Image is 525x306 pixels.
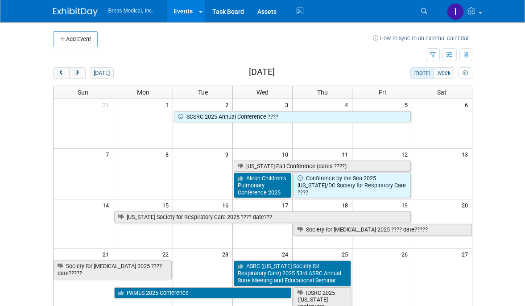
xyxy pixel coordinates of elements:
span: 10 [281,149,292,160]
span: 5 [404,99,412,110]
span: 2 [224,99,232,110]
button: next [69,67,86,79]
span: 26 [401,248,412,260]
span: 21 [102,248,113,260]
span: Thu [317,89,328,96]
a: SCSRC 2025 Annual Conference ???? [174,111,411,123]
img: Inga Dolezar [447,3,464,20]
a: ASRC ([US_STATE] Society for Respiratory Care) 2025 53rd ASRC Annual State Meeting and Educationa... [234,261,351,286]
span: 27 [461,248,472,260]
button: prev [53,67,70,79]
span: 18 [341,199,352,211]
span: 23 [221,248,232,260]
button: week [434,67,454,79]
a: [US_STATE] Society for Respiratory Care 2025 ???? date??? [114,211,411,223]
button: Add Event [53,31,98,47]
button: month [410,67,434,79]
button: myCustomButton [459,67,472,79]
span: 1 [165,99,173,110]
a: Akron Children’s Pulmonary Conference 2025 [234,173,291,198]
h2: [DATE] [249,67,275,77]
a: [US_STATE] Fall Conference (dates ????) [234,161,411,172]
span: 31 [102,99,113,110]
span: 17 [281,199,292,211]
span: 11 [341,149,352,160]
span: Sun [78,89,88,96]
span: 7 [105,149,113,160]
span: Tue [198,89,208,96]
img: ExhibitDay [53,8,98,17]
span: Mon [137,89,149,96]
span: Breas Medical, Inc. [108,8,153,14]
a: How to sync to an external calendar... [373,35,472,41]
a: Society for [MEDICAL_DATA] 2025 ???? date????? [54,261,172,279]
a: PAMES 2025 Conference [114,287,291,299]
span: Sat [437,89,446,96]
span: 4 [344,99,352,110]
a: Society for [MEDICAL_DATA] 2025 ???? date????? [294,224,472,236]
i: Personalize Calendar [463,70,468,76]
span: 3 [284,99,292,110]
span: 6 [464,99,472,110]
button: [DATE] [90,67,113,79]
span: 8 [165,149,173,160]
span: 25 [341,248,352,260]
span: 19 [401,199,412,211]
span: Fri [379,89,386,96]
span: 16 [221,199,232,211]
span: Wed [256,89,269,96]
span: 13 [461,149,472,160]
span: 12 [401,149,412,160]
span: 9 [224,149,232,160]
span: 20 [461,199,472,211]
a: Conference by the Sea 2025 [US_STATE]/DC Society for Respiratory Care ???? [294,173,411,198]
span: 14 [102,199,113,211]
span: 15 [161,199,173,211]
span: 22 [161,248,173,260]
span: 24 [281,248,292,260]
